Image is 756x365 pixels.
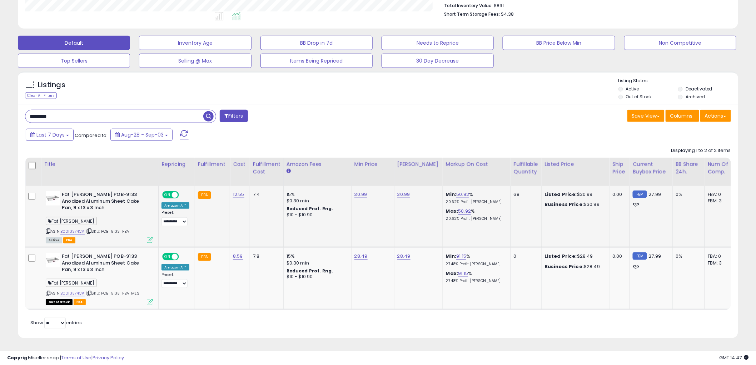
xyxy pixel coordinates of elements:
div: 15% [287,191,346,198]
div: BB Share 24h. [676,161,702,176]
strong: Copyright [7,354,33,361]
div: FBM: 3 [708,198,731,204]
a: 12.55 [233,191,244,198]
span: OFF [178,254,189,260]
a: 50.92 [456,191,469,198]
span: $4.38 [501,11,514,18]
a: B0013374CA [60,228,85,235]
label: Deactivated [686,86,712,92]
div: Current Buybox Price [633,161,670,176]
div: Repricing [161,161,192,168]
p: 27.48% Profit [PERSON_NAME] [446,278,505,283]
b: Business Price: [544,201,584,208]
button: Default [18,36,130,50]
div: Displaying 1 to 2 of 2 items [671,147,731,154]
button: Inventory Age [139,36,251,50]
div: 68 [514,191,536,198]
img: 218EZMTnekL._SL40_.jpg [46,253,60,267]
button: Selling @ Max [139,54,251,68]
div: 0.00 [612,191,624,198]
div: $28.49 [544,253,604,260]
div: $30.99 [544,201,604,208]
div: seller snap | | [7,355,124,361]
div: Amazon AI * [161,264,189,271]
span: Last 7 Days [36,131,65,138]
button: Items Being Repriced [260,54,373,68]
span: FBA [63,237,75,243]
div: 7.4 [253,191,278,198]
span: 27.99 [649,191,661,198]
a: Privacy Policy [93,354,124,361]
small: FBM [633,252,647,260]
div: Title [44,161,155,168]
a: B0013374CA [60,290,85,296]
h5: Listings [38,80,65,90]
span: | SKU: POB-9133-FBA-MLS [86,290,139,296]
span: Fat [PERSON_NAME] [46,279,97,287]
b: Max: [446,270,458,277]
button: BB Drop in 7d [260,36,373,50]
span: FBA [74,299,86,305]
div: % [446,270,505,283]
div: Amazon AI * [161,202,189,209]
button: Aug-28 - Sep-03 [110,129,173,141]
a: 91.15 [456,253,466,260]
button: BB Price Below Min [503,36,615,50]
div: $28.49 [544,263,604,270]
div: Listed Price [544,161,606,168]
p: 20.62% Profit [PERSON_NAME] [446,216,505,221]
div: 7.8 [253,253,278,260]
b: Listed Price: [544,191,577,198]
div: Cost [233,161,247,168]
label: Active [626,86,639,92]
a: 91.15 [458,270,468,277]
b: Short Term Storage Fees: [444,11,500,17]
div: $0.30 min [287,198,346,204]
div: $10 - $10.90 [287,212,346,218]
span: ON [163,254,172,260]
button: Non Competitive [624,36,736,50]
div: $0.30 min [287,260,346,266]
div: Preset: [161,272,189,288]
img: 218EZMTnekL._SL40_.jpg [46,191,60,206]
span: Compared to: [75,132,108,139]
div: 0.00 [612,253,624,260]
span: 27.99 [649,253,661,260]
div: $30.99 [544,191,604,198]
button: Save View [627,110,665,122]
p: 27.48% Profit [PERSON_NAME] [446,262,505,267]
b: Business Price: [544,263,584,270]
b: Reduced Prof. Rng. [287,268,333,274]
span: Fat [PERSON_NAME] [46,217,97,225]
div: % [446,208,505,221]
button: Needs to Reprice [382,36,494,50]
a: Terms of Use [61,354,91,361]
div: ASIN: [46,253,153,304]
div: FBM: 3 [708,260,731,266]
button: Columns [666,110,699,122]
button: Last 7 Days [26,129,74,141]
a: 30.99 [397,191,410,198]
span: Columns [670,112,693,119]
div: FBA: 0 [708,191,731,198]
button: Top Sellers [18,54,130,68]
div: Clear All Filters [25,92,57,99]
span: 2025-09-11 14:47 GMT [720,354,749,361]
div: Markup on Cost [446,161,508,168]
label: Archived [686,94,705,100]
div: Fulfillment Cost [253,161,280,176]
small: Amazon Fees. [287,168,291,174]
button: 30 Day Decrease [382,54,494,68]
button: Filters [220,110,248,122]
div: Amazon Fees [287,161,348,168]
div: Preset: [161,210,189,226]
span: ON [163,192,172,198]
span: | SKU: POB-9133-FBA [86,228,129,234]
span: Show: entries [30,319,82,326]
li: $891 [444,1,726,9]
div: % [446,253,505,266]
div: 0 [514,253,536,260]
p: 20.62% Profit [PERSON_NAME] [446,199,505,204]
b: Fat [PERSON_NAME] POB-9133 Anodized Aluminum Sheet Cake Pan, 9 x 13 x 3 Inch [62,191,149,213]
small: FBA [198,253,211,261]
